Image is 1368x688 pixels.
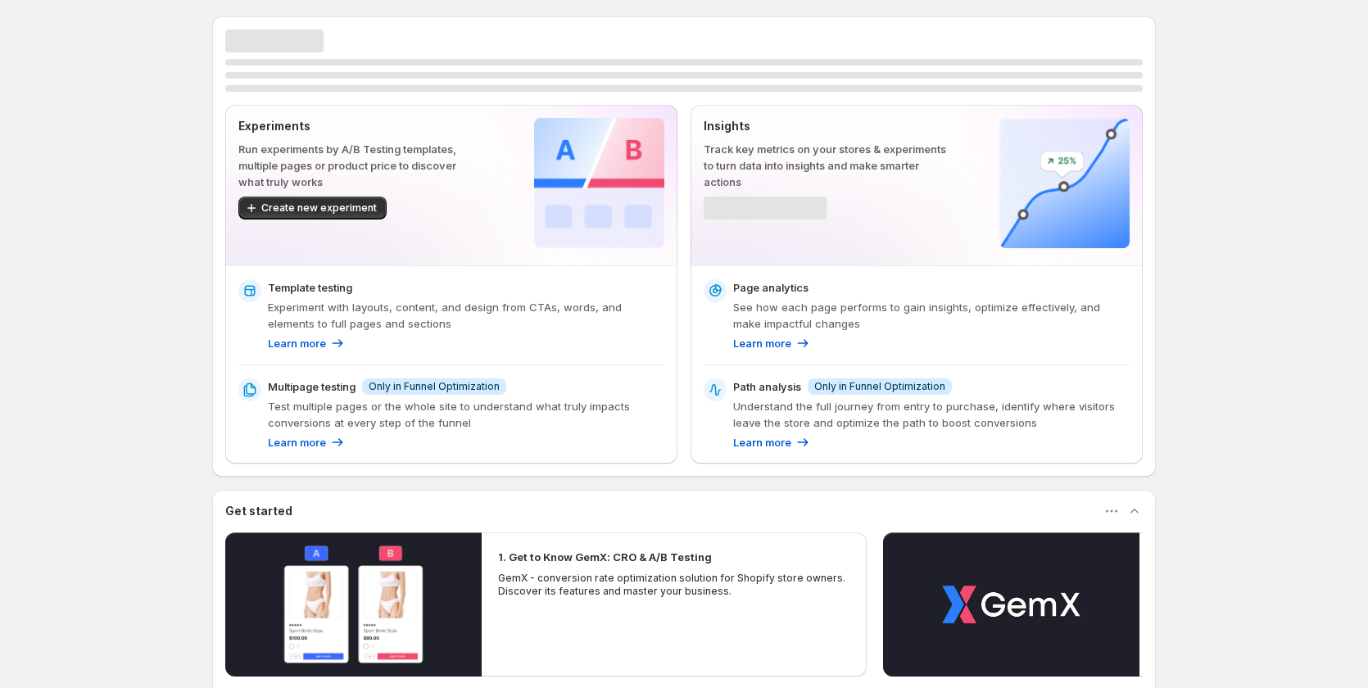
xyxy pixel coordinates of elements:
[704,118,947,134] p: Insights
[268,299,664,332] p: Experiment with layouts, content, and design from CTAs, words, and elements to full pages and sec...
[883,532,1139,677] button: Play video
[704,141,947,190] p: Track key metrics on your stores & experiments to turn data into insights and make smarter actions
[268,398,664,431] p: Test multiple pages or the whole site to understand what truly impacts conversions at every step ...
[814,380,945,393] span: Only in Funnel Optimization
[268,335,326,351] p: Learn more
[369,380,500,393] span: Only in Funnel Optimization
[733,299,1130,332] p: See how each page performs to gain insights, optimize effectively, and make impactful changes
[268,279,352,296] p: Template testing
[238,141,482,190] p: Run experiments by A/B Testing templates, multiple pages or product price to discover what truly ...
[733,335,791,351] p: Learn more
[268,434,346,450] a: Learn more
[268,378,356,395] p: Multipage testing
[225,532,482,677] button: Play video
[498,549,712,565] h2: 1. Get to Know GemX: CRO & A/B Testing
[733,434,811,450] a: Learn more
[733,434,791,450] p: Learn more
[733,335,811,351] a: Learn more
[498,572,850,598] p: GemX - conversion rate optimization solution for Shopify store owners. Discover its features and ...
[733,378,801,395] p: Path analysis
[534,118,664,248] img: Experiments
[261,201,377,215] span: Create new experiment
[268,434,326,450] p: Learn more
[225,503,292,519] h3: Get started
[238,197,387,220] button: Create new experiment
[733,279,809,296] p: Page analytics
[238,118,482,134] p: Experiments
[268,335,346,351] a: Learn more
[733,398,1130,431] p: Understand the full journey from entry to purchase, identify where visitors leave the store and o...
[999,118,1130,248] img: Insights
